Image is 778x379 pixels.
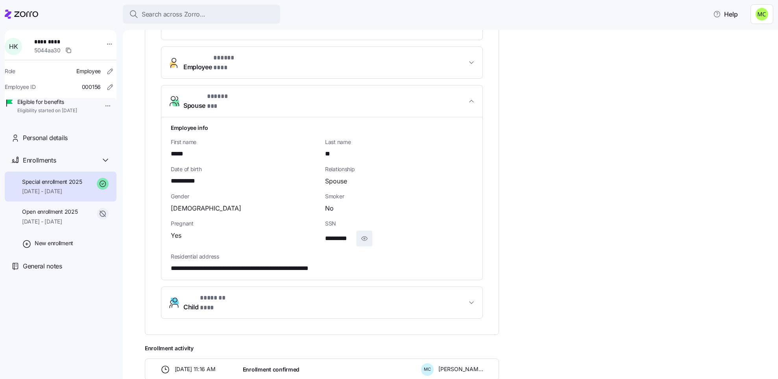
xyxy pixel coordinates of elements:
span: Spouse [183,92,237,111]
span: No [325,203,334,213]
span: [DATE] - [DATE] [22,218,78,226]
span: 5044aa30 [34,46,61,54]
span: Employee [76,67,101,75]
span: Yes [171,231,181,240]
span: [PERSON_NAME] [438,365,483,373]
span: Smoker [325,192,473,200]
span: [DEMOGRAPHIC_DATA] [171,203,241,213]
span: Enrollment confirmed [243,366,299,373]
span: Relationship [325,165,473,173]
span: [DATE] 11:16 AM [175,365,216,373]
span: Gender [171,192,319,200]
span: Help [713,9,738,19]
span: New enrollment [35,239,73,247]
span: 000156 [82,83,101,91]
span: Role [5,67,15,75]
img: fb6fbd1e9160ef83da3948286d18e3ea [756,8,768,20]
button: Search across Zorro... [123,5,280,24]
span: Residential address [171,253,473,261]
span: Spouse [325,176,347,186]
span: Special enrollment 2025 [22,178,82,186]
span: Eligible for benefits [17,98,77,106]
button: Help [707,6,744,22]
span: Search across Zorro... [142,9,205,19]
span: Pregnant [171,220,319,227]
span: Date of birth [171,165,319,173]
span: Eligibility started on [DATE] [17,107,77,114]
span: Employee ID [5,83,36,91]
h1: Employee info [171,124,473,132]
span: First name [171,138,319,146]
span: SSN [325,220,473,227]
span: Last name [325,138,473,146]
span: General notes [23,261,62,271]
span: Open enrollment 2025 [22,208,78,216]
span: M C [424,367,431,372]
span: Enrollment activity [145,344,499,352]
span: Enrollments [23,155,56,165]
span: H K [9,43,18,50]
span: Employee [183,53,247,72]
span: Child [183,293,237,312]
span: [DATE] - [DATE] [22,187,82,195]
span: Personal details [23,133,68,143]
